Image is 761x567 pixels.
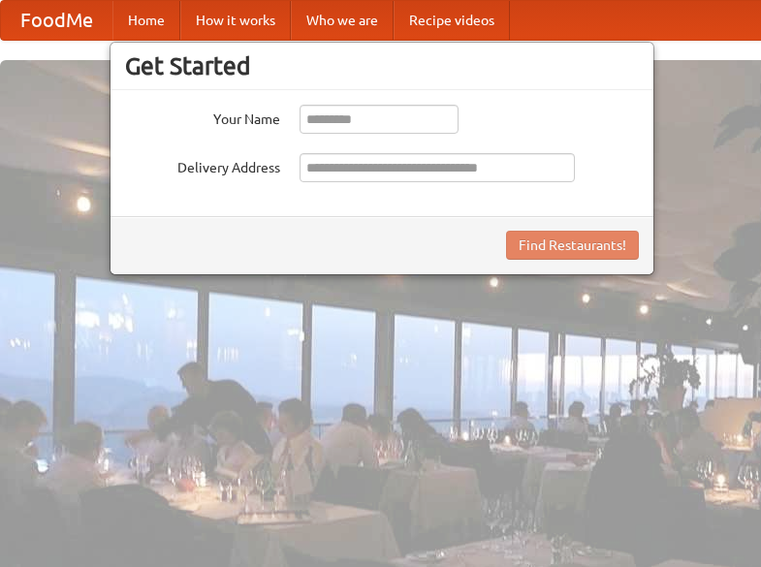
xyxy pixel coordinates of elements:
[125,105,280,129] label: Your Name
[112,1,180,40] a: Home
[125,153,280,177] label: Delivery Address
[506,231,639,260] button: Find Restaurants!
[125,51,639,80] h3: Get Started
[1,1,112,40] a: FoodMe
[394,1,510,40] a: Recipe videos
[180,1,291,40] a: How it works
[291,1,394,40] a: Who we are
